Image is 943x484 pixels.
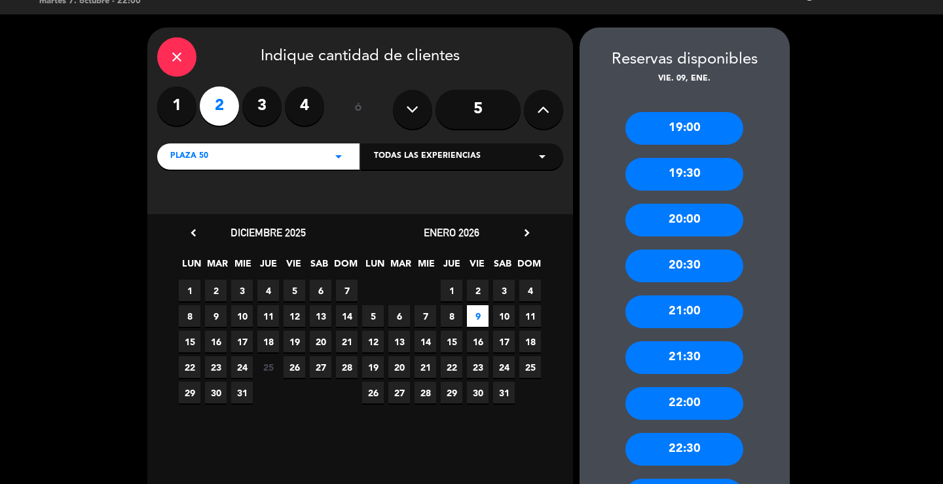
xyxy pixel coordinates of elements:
span: 23 [467,356,489,378]
i: chevron_right [520,226,534,240]
span: 21 [336,331,358,352]
span: 24 [231,356,253,378]
span: 29 [441,382,462,403]
span: 1 [179,280,200,301]
span: LUN [364,256,386,278]
span: 27 [388,382,410,403]
span: 4 [257,280,279,301]
span: 5 [362,305,384,327]
span: 22 [179,356,200,378]
span: 21 [415,356,436,378]
label: 4 [285,86,324,126]
span: 12 [284,305,305,327]
span: 15 [179,331,200,352]
span: 28 [336,356,358,378]
div: 20:00 [625,204,743,236]
span: 4 [519,280,541,301]
span: 1 [441,280,462,301]
span: diciembre 2025 [231,226,306,239]
span: 19 [362,356,384,378]
span: 28 [415,382,436,403]
span: 6 [388,305,410,327]
span: 9 [467,305,489,327]
div: 22:30 [625,433,743,466]
span: 30 [467,382,489,403]
div: Reservas disponibles [580,47,790,73]
span: 31 [231,382,253,403]
span: DOM [517,256,539,278]
span: 7 [415,305,436,327]
span: 10 [231,305,253,327]
span: 24 [493,356,515,378]
span: 18 [519,331,541,352]
span: MAR [206,256,228,278]
span: 26 [284,356,305,378]
span: 3 [493,280,515,301]
span: 18 [257,331,279,352]
span: 30 [205,382,227,403]
span: JUE [441,256,462,278]
span: DOM [334,256,356,278]
span: 12 [362,331,384,352]
div: 19:30 [625,158,743,191]
label: 2 [200,86,239,126]
div: Indique cantidad de clientes [157,37,563,77]
span: 23 [205,356,227,378]
span: 17 [493,331,515,352]
span: 26 [362,382,384,403]
span: 13 [388,331,410,352]
span: 29 [179,382,200,403]
span: 19 [284,331,305,352]
div: 21:00 [625,295,743,328]
span: LUN [181,256,202,278]
span: MIE [415,256,437,278]
span: 7 [336,280,358,301]
div: 19:00 [625,112,743,145]
span: 25 [519,356,541,378]
span: 17 [231,331,253,352]
span: 8 [441,305,462,327]
span: 14 [336,305,358,327]
span: 22 [441,356,462,378]
div: vie. 09, ene. [580,73,790,86]
span: JUE [257,256,279,278]
span: 31 [493,382,515,403]
i: arrow_drop_down [534,149,550,164]
span: 20 [310,331,331,352]
span: SAB [492,256,513,278]
div: 22:00 [625,387,743,420]
div: 20:30 [625,250,743,282]
span: 11 [257,305,279,327]
span: 14 [415,331,436,352]
i: chevron_left [187,226,200,240]
span: VIE [283,256,305,278]
span: 20 [388,356,410,378]
span: MIE [232,256,253,278]
span: 15 [441,331,462,352]
span: Todas las experiencias [374,150,481,163]
span: 2 [205,280,227,301]
div: ó [337,86,380,132]
span: 25 [257,356,279,378]
span: 13 [310,305,331,327]
span: 2 [467,280,489,301]
label: 1 [157,86,196,126]
div: 21:30 [625,341,743,374]
span: Plaza 50 [170,150,208,163]
span: SAB [308,256,330,278]
span: 9 [205,305,227,327]
i: arrow_drop_down [331,149,346,164]
span: 3 [231,280,253,301]
span: 5 [284,280,305,301]
span: 27 [310,356,331,378]
span: 16 [205,331,227,352]
i: close [169,49,185,65]
label: 3 [242,86,282,126]
span: VIE [466,256,488,278]
span: 11 [519,305,541,327]
span: MAR [390,256,411,278]
span: 10 [493,305,515,327]
span: 8 [179,305,200,327]
span: enero 2026 [424,226,479,239]
span: 6 [310,280,331,301]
